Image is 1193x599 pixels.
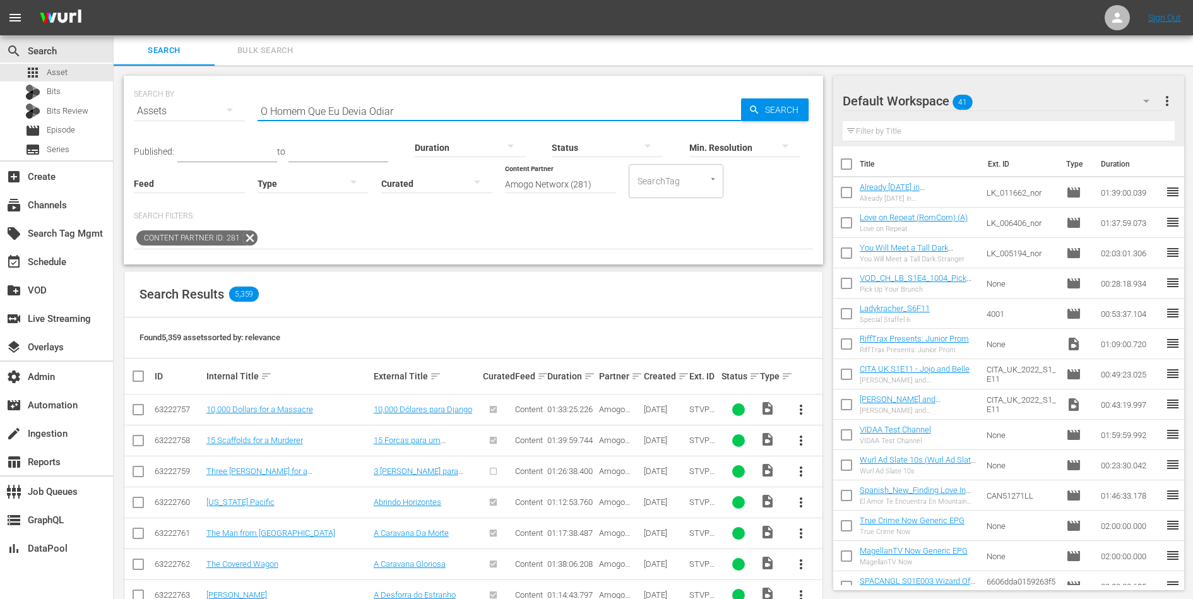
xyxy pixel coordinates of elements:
[1066,518,1081,533] span: Episode
[644,559,685,569] div: [DATE]
[1066,488,1081,503] span: Episode
[678,371,689,382] span: sort
[1096,541,1165,571] td: 02:00:00.000
[793,402,809,417] span: more_vert
[515,369,543,384] div: Feed
[860,334,969,343] a: RiffTrax Presents: Junior Prom
[206,528,335,538] a: The Man from [GEOGRAPHIC_DATA]
[786,394,816,425] button: more_vert
[860,346,969,354] div: RiffTrax Presents: Junior Prom
[644,369,685,384] div: Created
[1096,238,1165,268] td: 02:03:01.306
[793,433,809,448] span: more_vert
[30,3,91,33] img: ans4CAIJ8jUAAAAAAAAAAAAAAAAAAAAAAAAgQb4GAAAAAAAAAAAAAAAAAAAAAAAAJMjXAAAAAAAAAAAAAAAAAAAAAAAAgAT5G...
[8,10,23,25] span: menu
[6,254,21,270] span: Schedule
[860,558,968,566] div: MagellanTV Now
[547,436,595,445] div: 01:39:59.744
[689,528,715,547] span: STVPOR50
[6,484,21,499] span: Job Queues
[1096,480,1165,511] td: 01:46:33.178
[155,528,203,538] div: 63222761
[793,495,809,510] span: more_vert
[860,437,931,445] div: VIDAA Test Channel
[860,182,936,211] a: Already [DATE] in [GEOGRAPHIC_DATA] (RomCom) (A)
[860,576,975,595] a: SPACANGL S01E003 Wizard Of Eden
[1066,276,1081,291] span: Episode
[515,559,543,569] span: Content
[6,226,21,241] span: Search Tag Mgmt
[47,143,69,156] span: Series
[860,285,976,294] div: Pick Up Your Brunch
[136,230,242,246] span: Content Partner ID: 281
[860,304,930,313] a: Ladykracher_S6F11
[25,104,40,119] div: Bits Review
[1165,184,1180,199] span: reorder
[599,405,630,424] span: Amogo Networx
[47,85,61,98] span: Bits
[860,213,968,222] a: Love on Repeat (RomCom) (A)
[6,44,21,59] span: Search
[644,497,685,507] div: [DATE]
[155,436,203,445] div: 63222758
[1165,215,1180,230] span: reorder
[547,559,595,569] div: 01:38:06.208
[982,208,1061,238] td: LK_006406_nor
[139,333,280,342] span: Found 5,359 assets sorted by: relevance
[749,371,761,382] span: sort
[982,450,1061,480] td: None
[6,541,21,556] span: DataPool
[980,146,1059,182] th: Ext. ID
[1096,208,1165,238] td: 01:37:59.073
[860,485,971,504] a: Spanish_New_Finding Love In Mountain View
[689,371,718,381] div: Ext. ID
[1066,427,1081,442] span: Episode
[689,559,715,578] span: STVPOR98
[1165,275,1180,290] span: reorder
[760,401,775,416] span: Video
[139,287,224,302] span: Search Results
[982,299,1061,329] td: 4001
[547,497,595,507] div: 01:12:53.760
[1165,578,1180,593] span: reorder
[155,497,203,507] div: 63222760
[1096,299,1165,329] td: 00:53:37.104
[860,467,976,475] div: Wurl Ad Slate 10s
[1165,245,1180,260] span: reorder
[374,497,441,507] a: Abrindo Horizontes
[374,559,446,569] a: A Caravana Gloriosa
[1059,146,1093,182] th: Type
[982,511,1061,541] td: None
[515,436,543,445] span: Content
[631,371,643,382] span: sort
[982,177,1061,208] td: LK_011662_nor
[430,371,441,382] span: sort
[222,44,308,58] span: Bulk Search
[982,480,1061,511] td: CAN51271LL
[644,405,685,414] div: [DATE]
[374,405,472,414] a: 10,000 Dólares para Django
[1066,458,1081,473] span: Episode
[155,466,203,476] div: 63222759
[599,466,630,485] span: Amogo Networx
[584,371,595,382] span: sort
[1066,246,1081,261] span: Episode
[515,528,543,538] span: Content
[860,394,941,413] a: [PERSON_NAME] and [PERSON_NAME]
[982,420,1061,450] td: None
[786,518,816,549] button: more_vert
[6,426,21,441] span: Ingestion
[760,494,775,509] span: Video
[860,528,964,536] div: True Crime Now
[515,466,543,476] span: Content
[134,146,174,157] span: Published:
[206,466,312,485] a: Three [PERSON_NAME] for a [GEOGRAPHIC_DATA]
[860,497,976,506] div: El Amor Te Encuentra En Mountain View
[1096,389,1165,420] td: 00:43:19.997
[374,528,449,538] a: A Caravana Da Morte
[277,146,285,157] span: to
[547,528,595,538] div: 01:17:38.487
[6,283,21,298] span: VOD
[1066,336,1081,352] span: Video
[599,497,630,516] span: Amogo Networx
